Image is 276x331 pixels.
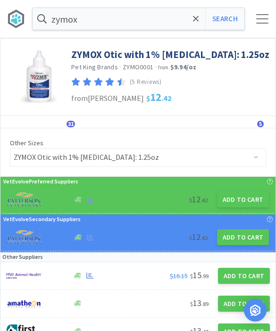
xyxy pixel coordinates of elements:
[6,297,42,311] img: 3331a67d23dc422aa21b1ec98afbf632_11.png
[190,273,193,280] span: $
[170,272,188,280] span: $16.15
[146,93,150,103] span: $
[244,299,267,322] div: Open Intercom Messenger
[71,63,118,71] a: Pet King Brands
[190,298,209,308] span: 13
[71,48,269,61] a: ZYMOX Otic with 1% [MEDICAL_DATA]: 1.25oz
[217,229,269,245] button: Add to Cart
[71,93,144,103] span: from [PERSON_NAME]
[257,121,264,127] span: 5
[218,268,270,284] button: Add to Cart
[2,252,43,261] p: Other Suppliers
[10,138,266,148] p: Other Sizes
[7,192,42,207] img: f5e969b455434c6296c6d81ef179fa71_3.png
[201,234,208,241] span: . 42
[189,232,208,242] span: 12
[3,177,78,186] p: VetEvolve Preferred Suppliers
[201,197,208,204] span: . 42
[6,269,42,283] img: f6b2451649754179b5b4e0c70c3f7cb0_2.png
[7,230,42,244] img: f5e969b455434c6296c6d81ef179fa71_3.png
[161,93,172,103] span: . 42
[158,64,168,71] span: from
[189,194,208,205] span: 12
[190,300,193,307] span: $
[67,121,75,127] span: 31
[217,191,269,207] button: Add to Cart
[123,63,153,71] span: ZYMO0001
[189,197,192,204] span: $
[201,273,209,280] span: . 99
[130,77,162,87] p: (5 Reviews)
[170,63,197,71] strong: $9.94 / oz
[3,215,81,223] p: VetEvolve Secondary Suppliers
[190,270,209,281] span: 15
[15,48,62,106] img: 4c4bb978ddde444f9b2b4204789b283c.jpg
[189,234,192,241] span: $
[205,8,244,30] button: Search
[218,296,270,312] button: Add to Cart
[146,90,172,104] span: 12
[201,300,209,307] span: . 89
[33,8,244,30] input: Search by item, sku, manufacturer, ingredient, size...
[155,63,157,71] span: ·
[119,63,121,71] span: ·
